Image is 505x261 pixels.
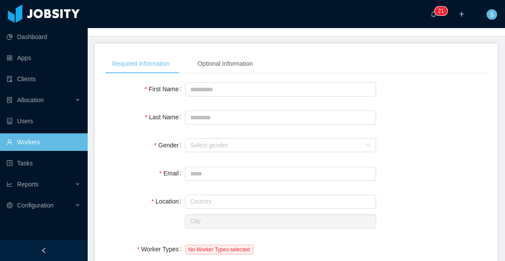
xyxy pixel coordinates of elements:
[7,49,81,67] a: icon: appstoreApps
[7,97,13,103] i: icon: solution
[17,97,44,104] span: Allocation
[441,7,444,15] p: 1
[7,181,13,187] i: icon: line-chart
[7,112,81,130] a: icon: robotUsers
[430,11,437,17] i: icon: bell
[7,154,81,172] a: icon: profileTasks
[159,170,185,177] label: Email
[185,245,253,254] span: No Worker Types selected
[434,7,447,15] sup: 21
[191,54,260,74] div: Optional Information
[7,202,13,208] i: icon: setting
[137,246,185,253] label: Worker Types
[7,70,81,88] a: icon: auditClients
[7,133,81,151] a: icon: userWorkers
[438,7,441,15] p: 2
[154,142,185,149] label: Gender
[185,111,376,125] input: Last Name
[151,198,185,205] label: Location
[145,86,185,93] label: First Name
[366,143,371,149] i: icon: down
[190,141,361,150] div: Select gender
[17,181,39,188] span: Reports
[459,11,465,17] i: icon: plus
[185,82,376,97] input: First Name
[185,167,376,181] input: Email
[105,54,177,74] div: Required Information
[490,9,494,20] span: S
[145,114,185,121] label: Last Name
[7,28,81,46] a: icon: pie-chartDashboard
[17,202,53,209] span: Configuration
